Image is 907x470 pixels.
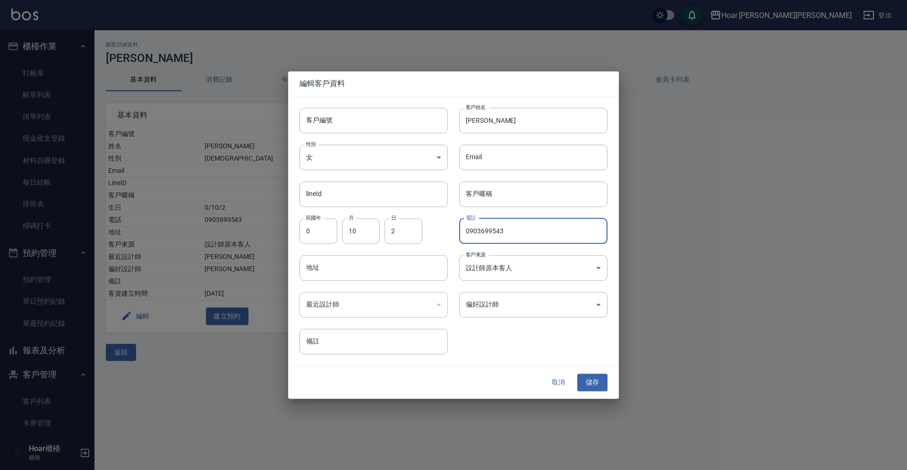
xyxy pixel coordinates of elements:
label: 電話 [466,214,476,221]
button: 儲存 [577,374,608,392]
label: 日 [391,214,396,221]
div: 女 [299,145,448,170]
label: 客戶姓名 [466,103,486,111]
button: 取消 [543,374,573,392]
label: 月 [349,214,353,221]
div: 設計師原本客人 [459,255,608,281]
label: 民國年 [306,214,321,221]
label: 性別 [306,140,316,147]
label: 客戶來源 [466,251,486,258]
span: 編輯客戶資料 [299,79,608,88]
